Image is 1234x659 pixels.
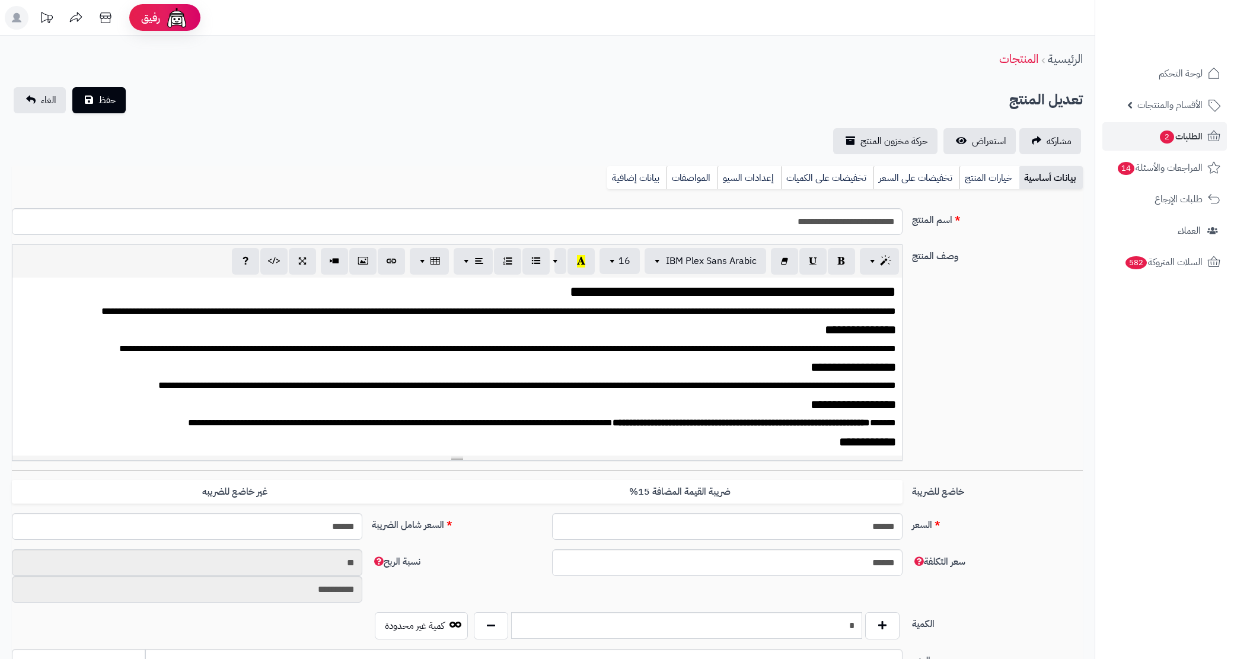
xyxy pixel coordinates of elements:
a: بيانات أساسية [1019,166,1083,190]
img: ai-face.png [165,6,189,30]
span: الطلبات [1159,128,1203,145]
span: مشاركه [1047,134,1072,148]
span: استعراض [972,134,1006,148]
span: طلبات الإرجاع [1155,191,1203,208]
span: 2 [1159,130,1175,144]
a: خيارات المنتج [959,166,1019,190]
span: المراجعات والأسئلة [1117,160,1203,176]
span: نسبة الربح [372,555,420,569]
span: حفظ [98,93,116,107]
a: مشاركه [1019,128,1081,154]
button: حفظ [72,87,126,113]
a: المواصفات [667,166,718,190]
a: المنتجات [999,50,1038,68]
label: اسم المنتج [907,208,1088,227]
a: الرئيسية [1048,50,1083,68]
span: 16 [618,254,630,268]
label: وصف المنتج [907,244,1088,263]
label: السعر شامل الضريبة [367,513,547,532]
span: رفيق [141,11,160,25]
button: 16 [600,248,640,274]
a: السلات المتروكة582 [1102,248,1227,276]
img: logo-2.png [1153,16,1223,41]
button: IBM Plex Sans Arabic [645,248,766,274]
a: المراجعات والأسئلة14 [1102,154,1227,182]
span: السلات المتروكة [1124,254,1203,270]
span: حركة مخزون المنتج [860,134,928,148]
span: 582 [1124,256,1147,270]
a: العملاء [1102,217,1227,245]
label: السعر [907,513,1088,532]
span: لوحة التحكم [1159,65,1203,82]
a: تخفيضات على الكميات [781,166,873,190]
a: إعدادات السيو [718,166,781,190]
label: الكمية [907,612,1088,631]
span: العملاء [1178,222,1201,239]
span: سعر التكلفة [912,555,965,569]
span: 14 [1117,161,1135,176]
a: الطلبات2 [1102,122,1227,151]
a: لوحة التحكم [1102,59,1227,88]
a: الغاء [14,87,66,113]
a: طلبات الإرجاع [1102,185,1227,214]
label: خاضع للضريبة [907,480,1088,499]
label: غير خاضع للضريبه [12,480,457,504]
span: الأقسام والمنتجات [1137,97,1203,113]
a: تخفيضات على السعر [873,166,959,190]
a: تحديثات المنصة [31,6,61,33]
a: استعراض [943,128,1016,154]
h2: تعديل المنتج [1009,88,1083,112]
span: الغاء [41,93,56,107]
span: IBM Plex Sans Arabic [666,254,757,268]
a: حركة مخزون المنتج [833,128,938,154]
a: بيانات إضافية [607,166,667,190]
label: ضريبة القيمة المضافة 15% [457,480,903,504]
